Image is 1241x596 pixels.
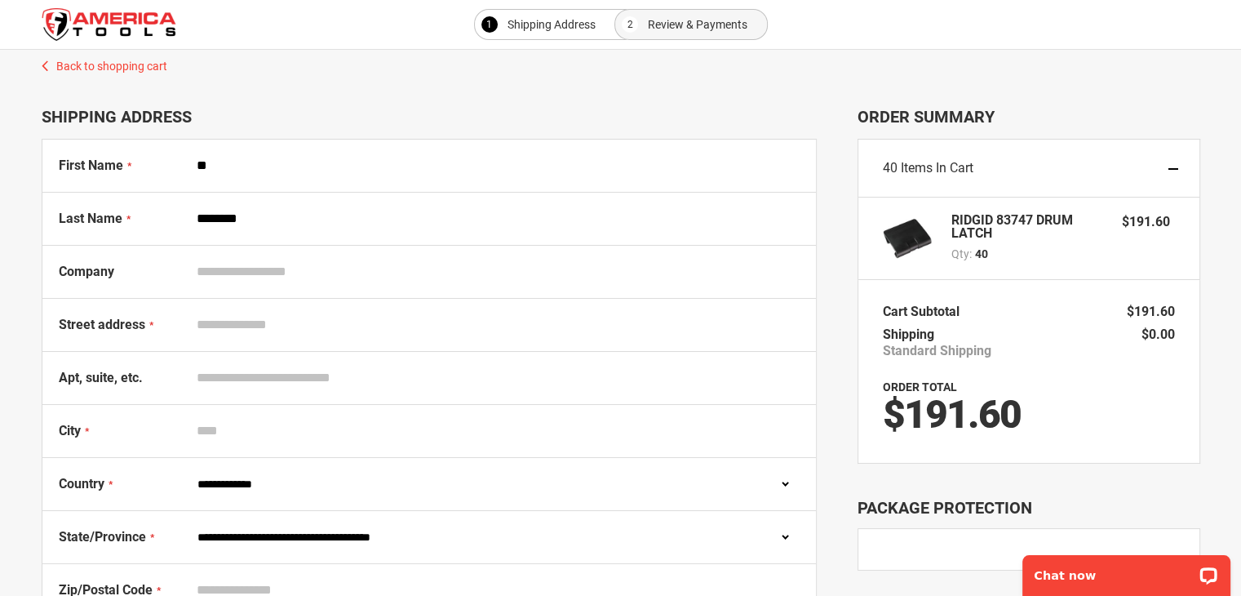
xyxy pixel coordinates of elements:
[627,15,633,34] span: 2
[42,8,176,41] a: store logo
[883,380,957,394] strong: Order Total
[648,15,747,34] span: Review & Payments
[486,15,492,34] span: 1
[59,370,143,385] span: Apt, suite, etc.
[858,107,1200,127] span: Order Summary
[59,476,104,491] span: Country
[1127,304,1175,319] span: $191.60
[951,214,1106,240] strong: RIDGID 83747 DRUM LATCH
[59,158,123,173] span: First Name
[42,8,176,41] img: America Tools
[59,211,122,226] span: Last Name
[59,317,145,332] span: Street address
[883,391,1021,438] span: $191.60
[975,246,988,262] span: 40
[59,529,146,545] span: State/Province
[951,247,969,260] span: Qty
[883,160,898,176] span: 40
[883,343,991,359] span: Standard Shipping
[883,214,932,263] img: RIDGID 83747 DRUM LATCH
[42,107,817,127] div: Shipping Address
[883,327,934,342] span: Shipping
[507,15,596,34] span: Shipping Address
[1012,545,1241,596] iframe: LiveChat chat widget
[1141,327,1175,342] span: $0.00
[25,50,1217,74] a: Back to shopping cart
[901,160,973,176] span: Items in Cart
[858,496,1200,520] div: Package Protection
[59,423,81,438] span: City
[883,300,968,323] th: Cart Subtotal
[59,264,114,279] span: Company
[1122,214,1170,229] span: $191.60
